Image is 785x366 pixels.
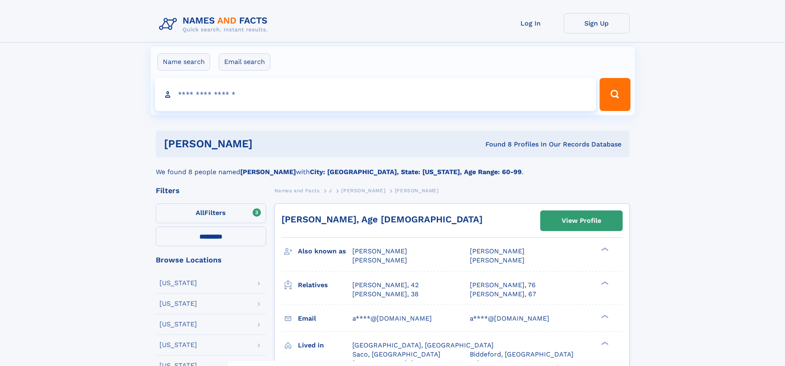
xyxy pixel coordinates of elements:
[298,244,352,258] h3: Also known as
[599,280,609,286] div: ❯
[164,139,369,149] h1: [PERSON_NAME]
[352,350,441,358] span: Saco, [GEOGRAPHIC_DATA]
[155,78,596,111] input: search input
[341,185,385,196] a: [PERSON_NAME]
[219,53,270,71] label: Email search
[274,185,320,196] a: Names and Facts
[395,188,439,194] span: [PERSON_NAME]
[156,157,630,177] div: We found 8 people named with .
[498,13,564,33] a: Log In
[156,256,266,264] div: Browse Locations
[298,338,352,352] h3: Lived in
[159,342,197,348] div: [US_STATE]
[329,185,332,196] a: J
[329,188,332,194] span: J
[352,281,419,290] a: [PERSON_NAME], 42
[156,187,266,194] div: Filters
[310,168,522,176] b: City: [GEOGRAPHIC_DATA], State: [US_STATE], Age Range: 60-99
[281,214,483,224] a: [PERSON_NAME], Age [DEMOGRAPHIC_DATA]
[599,314,609,319] div: ❯
[470,281,536,290] a: [PERSON_NAME], 76
[159,321,197,328] div: [US_STATE]
[541,211,622,231] a: View Profile
[341,188,385,194] span: [PERSON_NAME]
[470,247,525,255] span: [PERSON_NAME]
[562,211,601,230] div: View Profile
[352,290,419,299] a: [PERSON_NAME], 38
[352,256,407,264] span: [PERSON_NAME]
[470,350,574,358] span: Biddeford, [GEOGRAPHIC_DATA]
[369,140,621,149] div: Found 8 Profiles In Our Records Database
[156,13,274,35] img: Logo Names and Facts
[159,280,197,286] div: [US_STATE]
[240,168,296,176] b: [PERSON_NAME]
[470,290,536,299] a: [PERSON_NAME], 67
[156,203,266,223] label: Filters
[298,278,352,292] h3: Relatives
[352,247,407,255] span: [PERSON_NAME]
[470,256,525,264] span: [PERSON_NAME]
[298,312,352,326] h3: Email
[196,209,204,217] span: All
[157,53,210,71] label: Name search
[159,300,197,307] div: [US_STATE]
[352,341,494,349] span: [GEOGRAPHIC_DATA], [GEOGRAPHIC_DATA]
[599,247,609,252] div: ❯
[600,78,630,111] button: Search Button
[564,13,630,33] a: Sign Up
[599,340,609,346] div: ❯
